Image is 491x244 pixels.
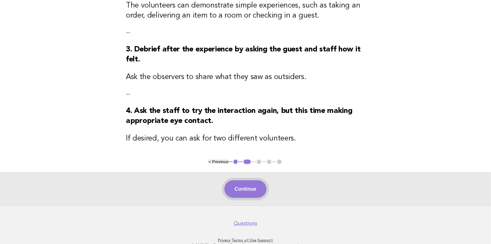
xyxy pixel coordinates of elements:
a: Privacy [218,238,231,242]
strong: 3. Debrief after the experience by asking the guest and staff how it felt. [126,46,361,63]
p: -- [126,28,365,37]
h3: If desired, you can ask for two different volunteers. [126,134,365,144]
button: 1 [233,159,239,165]
a: Questions [234,220,257,226]
button: 2 [243,159,252,165]
strong: 4. Ask the staff to try the interaction again, but this time making appropriate eye contact. [126,107,353,125]
a: Terms of Use [232,238,257,242]
p: -- [126,90,365,98]
h3: Ask the observers to share what they saw as outsiders. [126,72,365,82]
button: < Previous [208,159,228,164]
h3: The volunteers can demonstrate simple experiences, such as taking an order, delivering an item to... [126,1,365,21]
p: · · [53,238,438,243]
a: Support [258,238,273,242]
button: Continue [224,180,266,198]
